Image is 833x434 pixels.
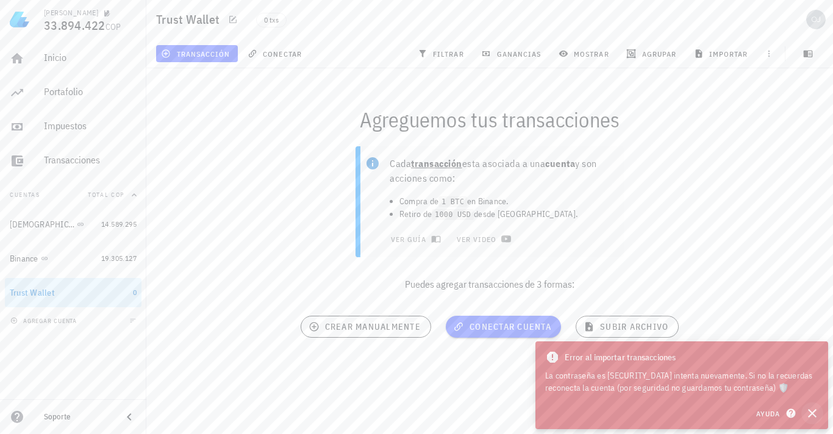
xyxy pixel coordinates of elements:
[446,316,561,338] button: conectar cuenta
[133,288,137,297] span: 0
[5,210,141,239] a: [DEMOGRAPHIC_DATA] 14.589.295
[44,154,137,166] div: Transacciones
[688,45,756,62] button: importar
[13,317,77,325] span: agregar cuenta
[101,254,137,263] span: 19.305.127
[456,234,509,244] span: ver video
[576,316,679,338] button: subir archivo
[146,277,833,291] p: Puedes agregar transacciones de 3 formas:
[264,13,279,27] span: 0 txs
[432,209,474,221] code: 1000 USD
[10,288,55,298] div: Trust Wallet
[476,45,549,62] button: ganancias
[554,45,617,62] button: mostrar
[5,244,141,273] a: Binance 19.305.127
[586,321,668,332] span: subir archivo
[545,369,818,394] div: La contraseña es [SECURITY_DATA] intenta nuevamente. Si no la recuerdas reconecta la cuenta (por ...
[413,45,471,62] button: filtrar
[5,78,141,107] a: Portafolio
[101,219,137,229] span: 14.589.295
[5,112,141,141] a: Impuestos
[390,234,438,244] span: ver guía
[5,278,141,307] a: Trust Wallet 0
[250,49,302,59] span: conectar
[484,49,541,59] span: ganancias
[399,208,614,221] li: Retiro de desde [GEOGRAPHIC_DATA].
[44,17,105,34] span: 33.894.422
[10,219,74,230] div: [DEMOGRAPHIC_DATA]
[545,157,575,169] b: cuenta
[44,120,137,132] div: Impuestos
[399,195,614,208] li: Compra de en Binance.
[88,191,124,199] span: Total COP
[621,45,684,62] button: agrupar
[44,8,98,18] div: [PERSON_NAME]
[438,196,467,208] code: 1 BTC
[301,316,431,338] button: crear manualmente
[156,45,238,62] button: transacción
[10,254,38,264] div: Binance
[44,412,112,422] div: Soporte
[420,49,464,59] span: filtrar
[44,86,137,98] div: Portafolio
[163,49,230,59] span: transacción
[243,45,310,62] button: conectar
[5,180,141,210] button: CuentasTotal COP
[10,10,29,29] img: LedgiFi
[448,230,517,247] a: ver video
[311,321,421,332] span: crear manualmente
[696,49,748,59] span: importar
[565,350,676,364] span: Error al importar transacciones
[806,10,826,29] div: avatar
[390,156,614,185] p: Cada esta asociada a una y son acciones como:
[561,49,609,59] span: mostrar
[105,21,121,32] span: COP
[382,230,446,247] button: ver guía
[411,157,462,169] b: transacción
[756,408,793,419] span: Ayuda
[5,44,141,73] a: Inicio
[456,321,551,332] span: conectar cuenta
[44,52,137,63] div: Inicio
[748,405,801,422] button: Ayuda
[156,10,224,29] h1: Trust Wallet
[7,315,82,327] button: agregar cuenta
[5,146,141,176] a: Transacciones
[629,49,676,59] span: agrupar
